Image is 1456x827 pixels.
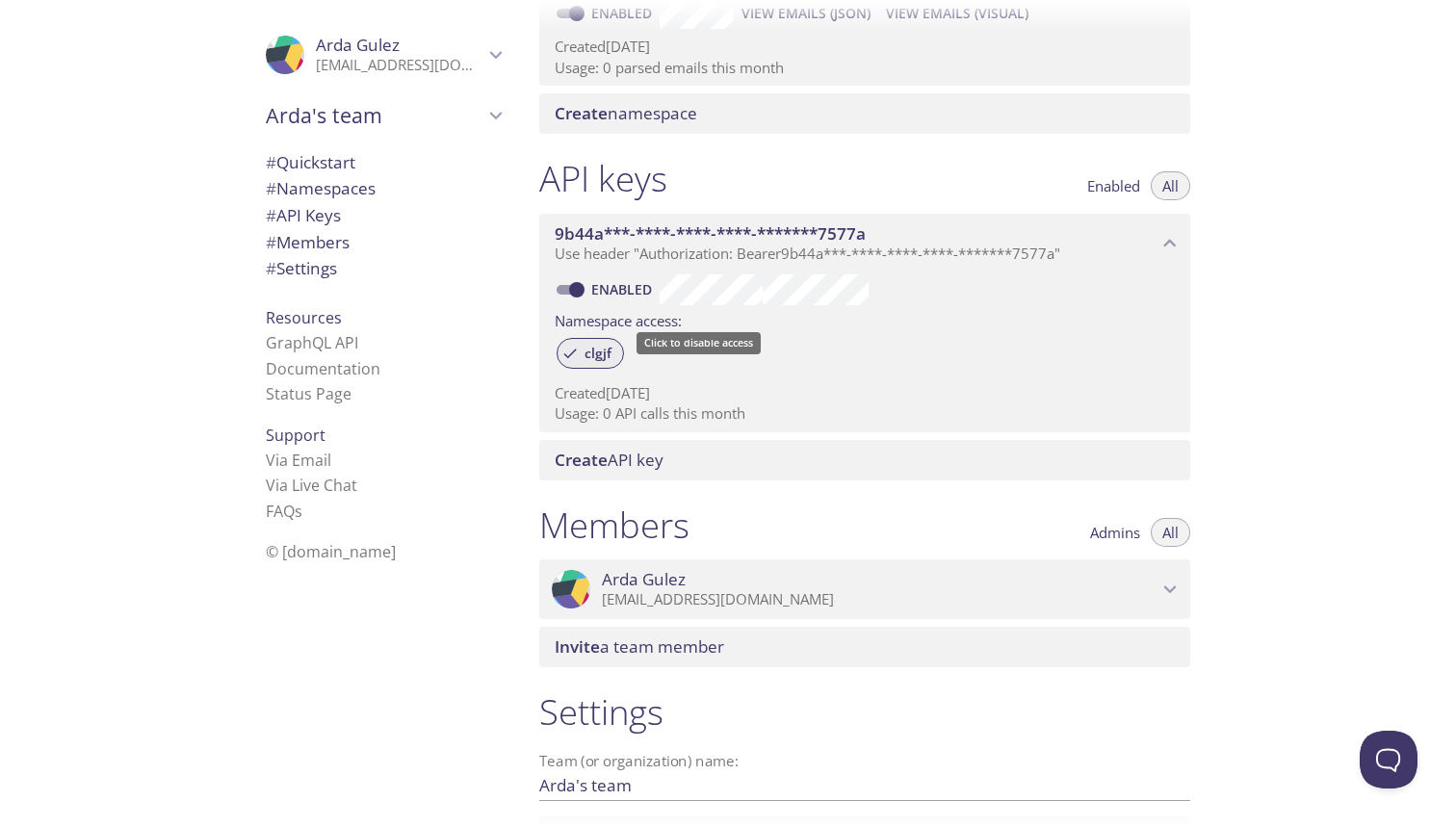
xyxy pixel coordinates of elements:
div: API Keys [250,202,516,229]
div: clgjf [557,338,624,369]
span: # [266,151,276,173]
a: GraphQL API [266,332,358,353]
p: [EMAIL_ADDRESS][DOMAIN_NAME] [602,590,1157,609]
button: Admins [1079,518,1152,547]
div: Create API Key [539,440,1190,480]
a: Enabled [588,280,660,298]
div: Arda's team [250,90,516,141]
span: Resources [266,307,342,328]
span: Create [555,449,608,471]
p: Usage: 0 API calls this month [555,403,1175,424]
span: Arda Gulez [602,569,686,590]
p: Created [DATE] [555,37,1175,57]
span: namespace [555,102,697,124]
h1: Members [539,504,689,547]
p: Usage: 0 parsed emails this month [555,58,1175,78]
a: Documentation [266,358,380,379]
span: Settings [266,257,337,279]
span: a team member [555,635,724,658]
span: Namespaces [266,177,376,199]
div: Create namespace [539,93,1190,134]
span: Quickstart [266,151,355,173]
div: Invite a team member [539,627,1190,667]
p: Created [DATE] [555,383,1175,403]
span: Invite [555,635,600,658]
span: s [295,501,302,522]
span: Support [266,425,325,446]
div: Arda Gulez [250,23,516,87]
div: Team Settings [250,255,516,282]
h1: Settings [539,690,1190,734]
a: FAQ [266,501,302,522]
span: API key [555,449,663,471]
div: Quickstart [250,149,516,176]
button: All [1151,171,1190,200]
p: [EMAIL_ADDRESS][DOMAIN_NAME] [316,56,483,75]
span: # [266,257,276,279]
span: Create [555,102,608,124]
div: Arda Gulez [539,559,1190,619]
span: clgjf [573,345,623,362]
span: Arda's team [266,102,483,129]
div: Namespaces [250,175,516,202]
div: Members [250,229,516,256]
a: Status Page [266,383,351,404]
span: Arda Gulez [316,34,400,56]
button: All [1151,518,1190,547]
span: API Keys [266,204,341,226]
iframe: Help Scout Beacon - Open [1360,731,1417,788]
span: Members [266,231,350,253]
a: Via Email [266,450,331,471]
label: Team (or organization) name: [539,754,740,768]
a: Via Live Chat [266,475,357,496]
button: Enabled [1076,171,1152,200]
span: # [266,231,276,253]
span: # [266,204,276,226]
span: # [266,177,276,199]
h1: API keys [539,157,667,200]
label: Namespace access: [555,305,682,333]
span: © [DOMAIN_NAME] [266,541,396,562]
